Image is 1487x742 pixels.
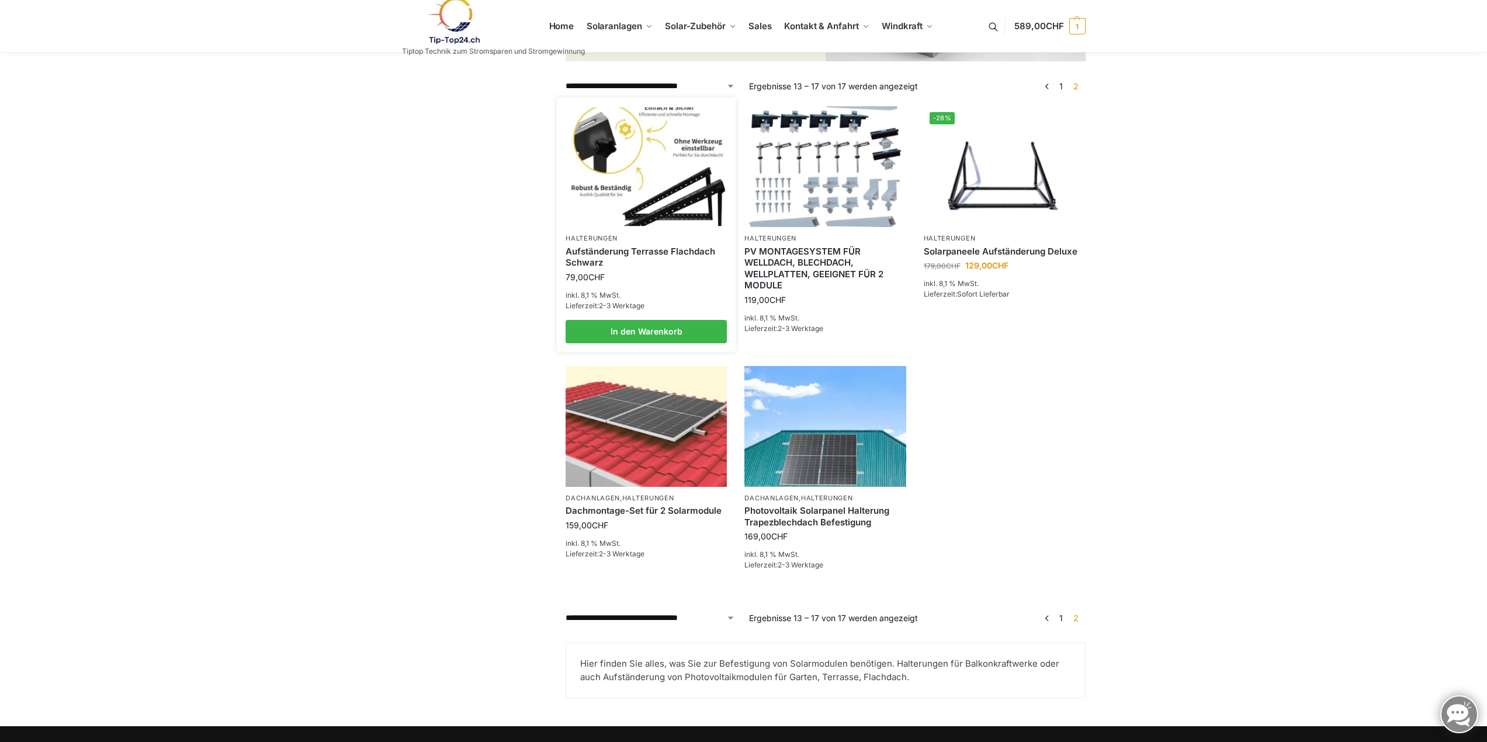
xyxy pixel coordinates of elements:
[1038,80,1085,92] nav: Produkt-Seitennummerierung
[1014,20,1063,32] span: 589,00
[402,48,585,55] p: Tiptop Technik zum Stromsparen und Stromgewinnung
[566,538,727,549] p: inkl. 8,1 % MwSt.
[992,260,1008,270] span: CHF
[566,366,727,487] img: Halterung Solarpaneele Ziegeldach
[882,20,923,32] span: Windkraft
[778,324,823,333] span: 2-3 Werktage
[744,366,906,487] img: Trapezdach Halterung
[924,246,1085,257] a: Solarpaneele Aufständerung Deluxe
[622,494,674,502] a: Halterungen
[1046,20,1064,32] span: CHF
[801,494,853,502] a: Halterungen
[778,560,823,569] span: 2-3 Werktage
[566,505,727,517] a: Dachmontage-Set für 2 Solarmodule
[1014,9,1085,44] a: 589,00CHF 1
[588,272,605,282] span: CHF
[744,505,906,528] a: Photovoltaik Solarpanel Halterung Trapezblechdach Befestigung
[580,657,1070,684] p: Hier finden Sie alles, was Sie zur Befestigung von Solarmodulen benötigen. Halterungen für Balkon...
[599,549,644,558] span: 2-3 Werktage
[744,106,906,227] img: PV MONTAGESYSTEM FÜR WELLDACH, BLECHDACH, WELLPLATTEN, GEEIGNET FÜR 2 MODULE
[599,301,644,310] span: 2-3 Werktage
[744,549,906,560] p: inkl. 8,1 % MwSt.
[566,520,608,530] bdi: 159,00
[924,106,1085,227] img: Solarpaneele Aufständerung für Terrasse
[924,106,1085,227] a: -28%Solarpaneele Aufständerung für Terrasse
[1056,613,1066,623] a: Seite 1
[566,80,735,92] select: Shop-Reihenfolge
[566,612,735,624] select: Shop-Reihenfolge
[749,80,918,92] p: Ergebnisse 13 – 17 von 17 werden angezeigt
[1070,613,1082,623] span: Seite 2
[665,20,726,32] span: Solar-Zubehör
[566,494,620,502] a: Dachanlagen
[566,234,618,242] a: Halterungen
[1038,612,1085,624] nav: Produkt-Seitennummerierung
[744,324,823,333] span: Lieferzeit:
[771,531,788,541] span: CHF
[946,262,961,270] span: CHF
[567,107,726,226] img: Aufständerung Terrasse Flachdach Schwarz
[566,320,727,343] a: In den Warenkorb legen: „Aufständerung Terrasse Flachdach Schwarz“
[1069,18,1086,34] span: 1
[744,234,796,242] a: Halterungen
[587,20,642,32] span: Solaranlagen
[566,301,644,310] span: Lieferzeit:
[566,272,605,282] bdi: 79,00
[924,278,1085,289] p: inkl. 8,1 % MwSt.
[566,290,727,301] p: inkl. 8,1 % MwSt.
[1070,81,1082,91] span: Seite 2
[965,260,1008,270] bdi: 129,00
[744,531,788,541] bdi: 169,00
[1042,612,1051,624] a: ←
[744,494,906,503] p: ,
[770,295,786,305] span: CHF
[748,20,772,32] span: Sales
[566,494,727,503] p: ,
[566,246,727,269] a: Aufständerung Terrasse Flachdach Schwarz
[744,494,799,502] a: Dachanlagen
[924,262,961,270] bdi: 179,00
[957,290,1010,298] span: Sofort Lieferbar
[744,560,823,569] span: Lieferzeit:
[744,313,906,323] p: inkl. 8,1 % MwSt.
[744,295,786,305] bdi: 119,00
[566,549,644,558] span: Lieferzeit:
[749,612,918,624] p: Ergebnisse 13 – 17 von 17 werden angezeigt
[744,246,906,291] a: PV MONTAGESYSTEM FÜR WELLDACH, BLECHDACH, WELLPLATTEN, GEEIGNET FÜR 2 MODULE
[1056,81,1066,91] a: Seite 1
[592,520,608,530] span: CHF
[1042,80,1051,92] a: ←
[924,234,976,242] a: Halterungen
[784,20,858,32] span: Kontakt & Anfahrt
[924,290,1010,298] span: Lieferzeit:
